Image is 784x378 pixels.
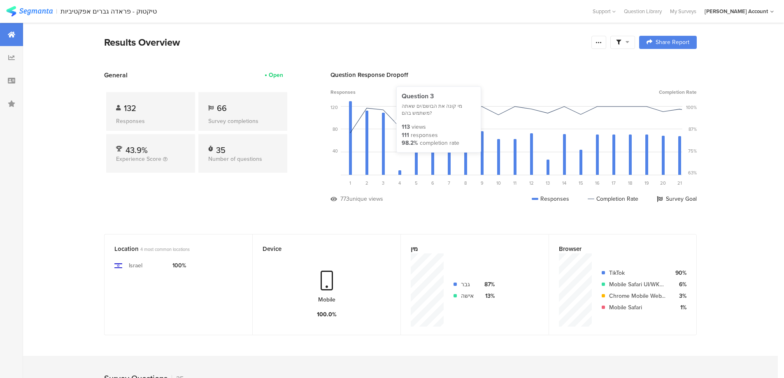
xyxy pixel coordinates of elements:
a: My Surveys [666,7,700,15]
span: 12 [529,180,534,186]
div: Mobile [318,295,335,304]
span: 7 [448,180,450,186]
div: 120 [330,104,338,111]
span: 132 [124,102,136,114]
div: Survey completions [208,117,277,125]
div: TikTok [609,269,665,277]
div: Chrome Mobile WebView [609,292,665,300]
span: 5 [415,180,418,186]
div: responses [411,131,438,139]
div: completion rate [420,139,459,147]
div: | [56,7,57,16]
span: 8 [464,180,467,186]
span: 4 [398,180,401,186]
div: מי קונה את הבושם/ים שאתה משתמש בהם? [402,103,476,117]
span: 11 [513,180,516,186]
div: גבר [461,280,474,289]
span: General [104,70,128,80]
div: Open [269,71,283,79]
div: Completion Rate [588,195,638,203]
div: Results Overview [104,35,587,50]
span: 10 [496,180,501,186]
div: Responses [116,117,185,125]
div: 111 [402,131,409,139]
span: 66 [217,102,227,114]
span: 17 [612,180,616,186]
div: 113 [402,123,410,131]
span: Completion Rate [659,88,697,96]
div: 75% [688,148,697,154]
div: 773 [340,195,349,203]
div: 87% [689,126,697,132]
div: 98.2% [402,139,418,147]
div: 35 [216,144,226,152]
span: 6 [431,180,434,186]
span: 43.9% [126,144,148,156]
div: views [412,123,426,131]
div: Survey Goal [657,195,697,203]
div: 90% [672,269,686,277]
div: 100% [686,104,697,111]
span: 19 [644,180,649,186]
div: Responses [532,195,569,203]
div: 80 [333,126,338,132]
div: Support [593,5,616,18]
div: Mobile Safari [609,303,665,312]
div: Question 3 [402,92,476,101]
div: unique views [349,195,383,203]
span: 4 most common locations [140,246,190,253]
div: Browser [559,244,673,253]
span: Responses [330,88,356,96]
div: מין [411,244,525,253]
span: 3 [382,180,384,186]
span: 2 [365,180,368,186]
span: 13 [546,180,550,186]
div: אישה [461,292,474,300]
div: 1% [672,303,686,312]
div: Mobile Safari UI/WKWebView [609,280,665,289]
span: 9 [481,180,484,186]
div: Location [114,244,229,253]
span: 20 [660,180,666,186]
div: 40 [333,148,338,154]
div: 87% [480,280,495,289]
span: Experience Score [116,155,161,163]
div: 13% [480,292,495,300]
div: Israel [129,261,142,270]
span: 16 [595,180,600,186]
div: Device [263,244,377,253]
div: 100.0% [317,310,337,319]
span: 21 [677,180,682,186]
div: Question Response Dropoff [330,70,697,79]
div: 100% [172,261,186,270]
img: segmanta logo [6,6,53,16]
div: [PERSON_NAME] Account [705,7,768,15]
span: 18 [628,180,632,186]
div: 63% [688,169,697,176]
span: 1 [349,180,351,186]
span: 15 [579,180,583,186]
div: טיקטוק - פראדה גברים אפקטיביות [60,7,157,15]
div: 3% [672,292,686,300]
span: Number of questions [208,155,262,163]
a: Question Library [620,7,666,15]
span: 14 [562,180,566,186]
div: 6% [672,280,686,289]
span: Share Report [656,39,689,45]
